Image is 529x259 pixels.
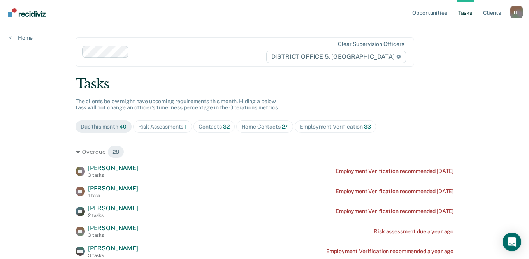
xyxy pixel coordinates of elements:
[282,123,288,130] span: 27
[76,146,453,158] div: Overdue 28
[88,193,138,198] div: 1 task
[199,123,230,130] div: Contacts
[510,6,523,18] button: Profile dropdown button
[338,41,404,48] div: Clear supervision officers
[88,253,138,258] div: 3 tasks
[326,248,454,255] div: Employment Verification recommended a year ago
[266,51,406,63] span: DISTRICT OFFICE 5, [GEOGRAPHIC_DATA]
[503,233,521,251] div: Open Intercom Messenger
[107,146,124,158] span: 28
[374,228,453,235] div: Risk assessment due a year ago
[88,213,138,218] div: 2 tasks
[336,168,453,174] div: Employment Verification recommended [DATE]
[8,8,46,17] img: Recidiviz
[76,98,279,111] span: The clients below might have upcoming requirements this month. Hiding a below task will not chang...
[81,123,127,130] div: Due this month
[88,164,138,172] span: [PERSON_NAME]
[185,123,187,130] span: 1
[138,123,187,130] div: Risk Assessments
[336,188,453,195] div: Employment Verification recommended [DATE]
[88,204,138,212] span: [PERSON_NAME]
[241,123,288,130] div: Home Contacts
[223,123,230,130] span: 32
[88,224,138,232] span: [PERSON_NAME]
[88,233,138,238] div: 3 tasks
[336,208,453,215] div: Employment Verification recommended [DATE]
[120,123,127,130] span: 40
[9,34,33,41] a: Home
[364,123,371,130] span: 33
[88,245,138,252] span: [PERSON_NAME]
[88,185,138,192] span: [PERSON_NAME]
[510,6,523,18] div: H T
[300,123,371,130] div: Employment Verification
[88,173,138,178] div: 3 tasks
[76,76,453,92] div: Tasks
